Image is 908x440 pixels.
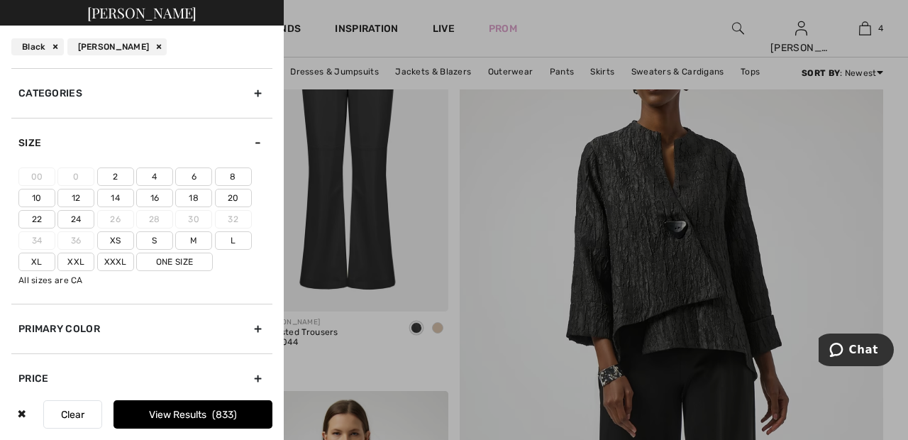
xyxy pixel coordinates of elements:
div: Categories [11,68,272,118]
label: 20 [215,189,252,207]
label: 30 [175,210,212,229]
label: Xxl [57,253,94,271]
div: Black [11,38,64,55]
label: 00 [18,167,55,186]
label: 22 [18,210,55,229]
label: 26 [97,210,134,229]
label: 0 [57,167,94,186]
button: Clear [43,400,102,429]
label: Xxxl [97,253,134,271]
label: 32 [215,210,252,229]
label: M [175,231,212,250]
label: 12 [57,189,94,207]
span: 833 [212,409,237,421]
label: 10 [18,189,55,207]
div: All sizes are CA [18,274,272,287]
div: Size [11,118,272,167]
label: 18 [175,189,212,207]
label: S [136,231,173,250]
button: View Results833 [113,400,272,429]
label: L [215,231,252,250]
label: 28 [136,210,173,229]
label: 16 [136,189,173,207]
label: 34 [18,231,55,250]
label: 36 [57,231,94,250]
label: Xs [97,231,134,250]
iframe: Opens a widget where you can chat to one of our agents [819,334,894,369]
label: 8 [215,167,252,186]
div: ✖ [11,400,32,429]
label: 14 [97,189,134,207]
div: [PERSON_NAME] [67,38,167,55]
label: One Size [136,253,213,271]
div: Primary Color [11,304,272,353]
label: 24 [57,210,94,229]
label: 6 [175,167,212,186]
label: Xl [18,253,55,271]
label: 4 [136,167,173,186]
label: 2 [97,167,134,186]
div: Price [11,353,272,403]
